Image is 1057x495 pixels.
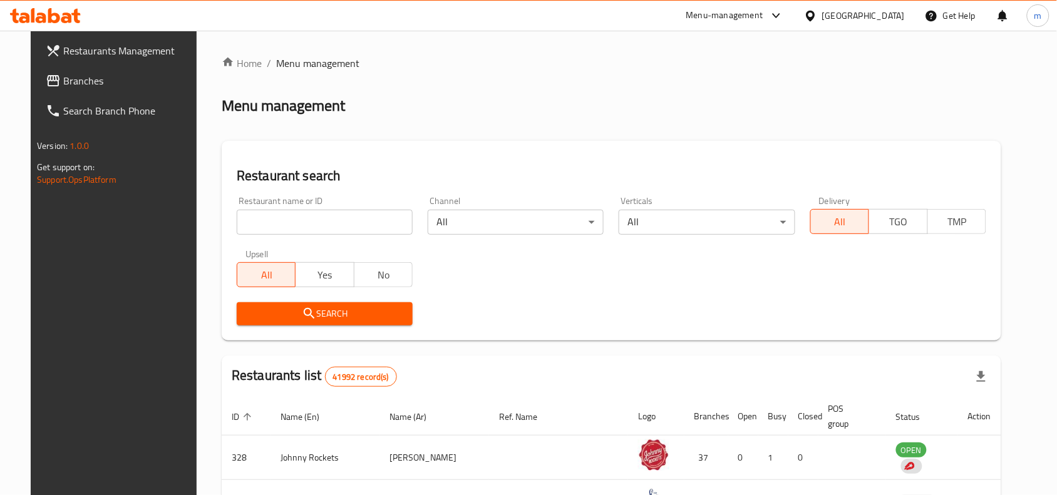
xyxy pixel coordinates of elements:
[271,436,380,480] td: Johnny Rockets
[904,461,915,472] img: delivery hero logo
[816,213,864,231] span: All
[37,171,116,188] a: Support.OpsPlatform
[37,159,95,175] span: Get support on:
[222,56,262,71] a: Home
[933,213,981,231] span: TMP
[788,397,818,436] th: Closed
[237,210,413,235] input: Search for restaurant name or ID..
[359,266,408,284] span: No
[819,196,850,205] label: Delivery
[247,306,403,322] span: Search
[874,213,922,231] span: TGO
[758,436,788,480] td: 1
[896,443,927,457] span: OPEN
[728,436,758,480] td: 0
[37,138,68,154] span: Version:
[728,397,758,436] th: Open
[245,250,269,258] label: Upsell
[237,302,413,325] button: Search
[966,362,996,392] div: Export file
[638,439,669,471] img: Johnny Rockets
[822,9,905,23] div: [GEOGRAPHIC_DATA]
[810,209,869,234] button: All
[237,166,986,185] h2: Restaurant search
[232,366,397,387] h2: Restaurants list
[958,397,1001,436] th: Action
[276,56,359,71] span: Menu management
[63,73,197,88] span: Branches
[267,56,271,71] li: /
[428,210,604,235] div: All
[927,209,986,234] button: TMP
[628,397,684,436] th: Logo
[222,56,1001,71] nav: breadcrumb
[232,409,255,424] span: ID
[380,436,489,480] td: [PERSON_NAME]
[499,409,554,424] span: Ref. Name
[325,367,397,387] div: Total records count
[758,397,788,436] th: Busy
[828,401,871,431] span: POS group
[70,138,89,154] span: 1.0.0
[237,262,296,287] button: All
[619,210,795,235] div: All
[36,96,207,126] a: Search Branch Phone
[242,266,291,284] span: All
[788,436,818,480] td: 0
[869,209,927,234] button: TGO
[326,371,396,383] span: 41992 record(s)
[295,262,354,287] button: Yes
[684,397,728,436] th: Branches
[222,436,271,480] td: 328
[63,43,197,58] span: Restaurants Management
[901,459,922,474] div: Indicates that the vendor menu management has been moved to DH Catalog service
[686,8,763,23] div: Menu-management
[684,436,728,480] td: 37
[1034,9,1042,23] span: m
[36,66,207,96] a: Branches
[896,409,937,424] span: Status
[36,36,207,66] a: Restaurants Management
[301,266,349,284] span: Yes
[281,409,336,424] span: Name (En)
[354,262,413,287] button: No
[222,96,345,116] h2: Menu management
[390,409,443,424] span: Name (Ar)
[63,103,197,118] span: Search Branch Phone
